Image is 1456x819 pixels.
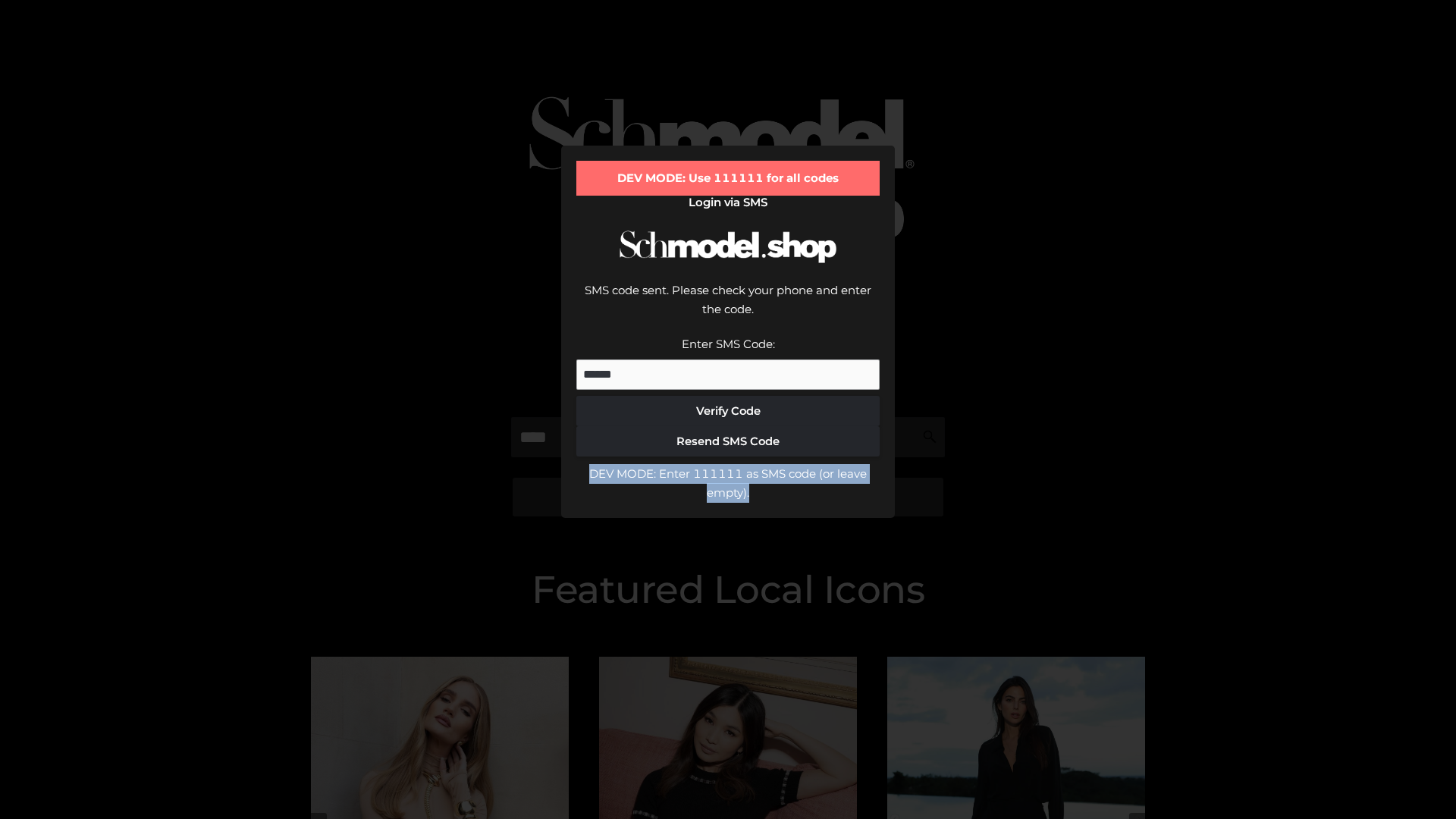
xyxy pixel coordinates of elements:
div: SMS code sent. Please check your phone and enter the code. [576,281,880,334]
h2: Login via SMS [576,196,880,209]
div: DEV MODE: Use 111111 for all codes [576,161,880,196]
button: Resend SMS Code [576,426,880,457]
div: DEV MODE: Enter 111111 as SMS code (or leave empty). [576,464,880,503]
label: Enter SMS Code: [682,337,775,351]
button: Verify Code [576,396,880,426]
img: Schmodel Logo [614,217,842,277]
